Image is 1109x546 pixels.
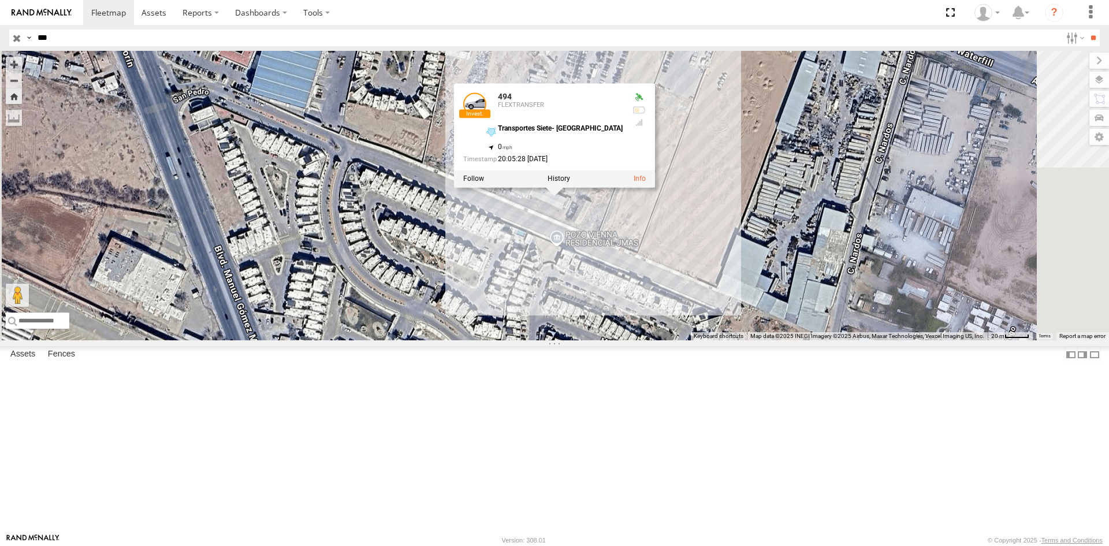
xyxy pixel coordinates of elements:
button: Zoom in [6,57,22,72]
button: Zoom out [6,72,22,88]
div: No voltage information received from this device. [632,105,646,114]
div: Date/time of location update [463,155,623,163]
div: FLEXTRANSFER [498,102,623,109]
i: ? [1045,3,1063,22]
div: Last Event GSM Signal Strength [632,118,646,127]
label: Search Filter Options [1062,29,1086,46]
div: Transportes Siete- [GEOGRAPHIC_DATA] [498,125,623,133]
label: Dock Summary Table to the Right [1077,346,1088,363]
label: Hide Summary Table [1089,346,1100,363]
span: 0 [498,143,512,151]
label: Search Query [24,29,34,46]
a: Report a map error [1059,333,1106,339]
label: Map Settings [1089,129,1109,145]
label: Fences [42,347,81,363]
img: rand-logo.svg [12,9,72,17]
a: 494 [498,92,512,102]
a: Terms (opens in new tab) [1039,334,1051,339]
a: View Asset Details [463,93,486,116]
div: © Copyright 2025 - [988,537,1103,544]
label: View Asset History [548,174,570,183]
label: Realtime tracking of Asset [463,174,484,183]
button: Drag Pegman onto the map to open Street View [6,284,29,307]
button: Keyboard shortcuts [694,332,743,340]
label: Measure [6,110,22,126]
div: Version: 308.01 [502,537,546,544]
div: Valid GPS Fix [632,93,646,102]
div: Roberto Garcia [970,4,1004,21]
button: Zoom Home [6,88,22,104]
a: Terms and Conditions [1041,537,1103,544]
span: Map data ©2025 INEGI Imagery ©2025 Airbus, Maxar Technologies, Vexcel Imaging US, Inc. [750,333,984,339]
a: View Asset Details [634,174,646,183]
label: Dock Summary Table to the Left [1065,346,1077,363]
label: Assets [5,347,41,363]
button: Map Scale: 20 m per 39 pixels [988,332,1033,340]
span: 20 m [991,333,1004,339]
a: Visit our Website [6,534,59,546]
